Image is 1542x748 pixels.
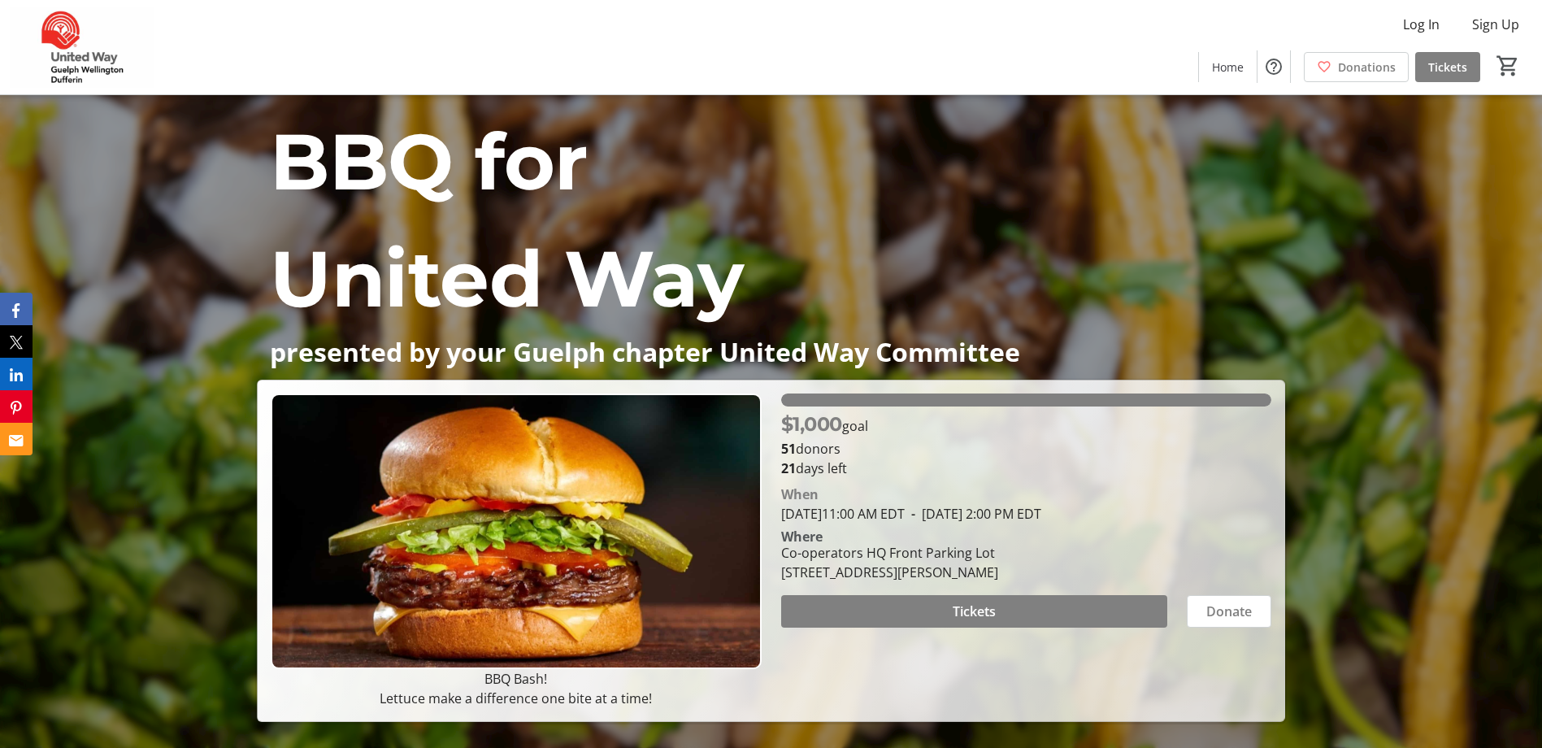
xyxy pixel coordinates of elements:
[781,459,796,477] span: 21
[1338,59,1396,76] span: Donations
[905,505,1041,523] span: [DATE] 2:00 PM EDT
[781,543,998,563] div: Co-operators HQ Front Parking Lot
[781,563,998,582] div: [STREET_ADDRESS][PERSON_NAME]
[781,459,1271,478] p: days left
[271,394,761,669] img: Campaign CTA Media Photo
[781,530,823,543] div: Where
[270,114,588,209] span: BBQ for
[1390,11,1453,37] button: Log In
[1187,595,1271,628] button: Donate
[270,231,743,326] span: United Way
[781,440,796,458] b: 51
[1493,51,1522,80] button: Cart
[781,595,1167,628] button: Tickets
[953,602,996,621] span: Tickets
[1472,15,1519,34] span: Sign Up
[270,337,1272,366] p: presented by your Guelph chapter United Way Committee
[1459,11,1532,37] button: Sign Up
[905,505,922,523] span: -
[781,485,819,504] div: When
[1304,52,1409,82] a: Donations
[781,410,868,439] p: goal
[1199,52,1257,82] a: Home
[781,394,1271,407] div: 100% of fundraising goal reached
[1212,59,1244,76] span: Home
[1403,15,1440,34] span: Log In
[271,689,761,708] p: Lettuce make a difference one bite at a time!
[781,412,842,436] span: $1,000
[1206,602,1252,621] span: Donate
[781,505,905,523] span: [DATE] 11:00 AM EDT
[1428,59,1467,76] span: Tickets
[1257,50,1290,83] button: Help
[781,439,1271,459] p: donors
[10,7,154,88] img: United Way Guelph Wellington Dufferin's Logo
[1415,52,1480,82] a: Tickets
[271,669,761,689] p: BBQ Bash!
